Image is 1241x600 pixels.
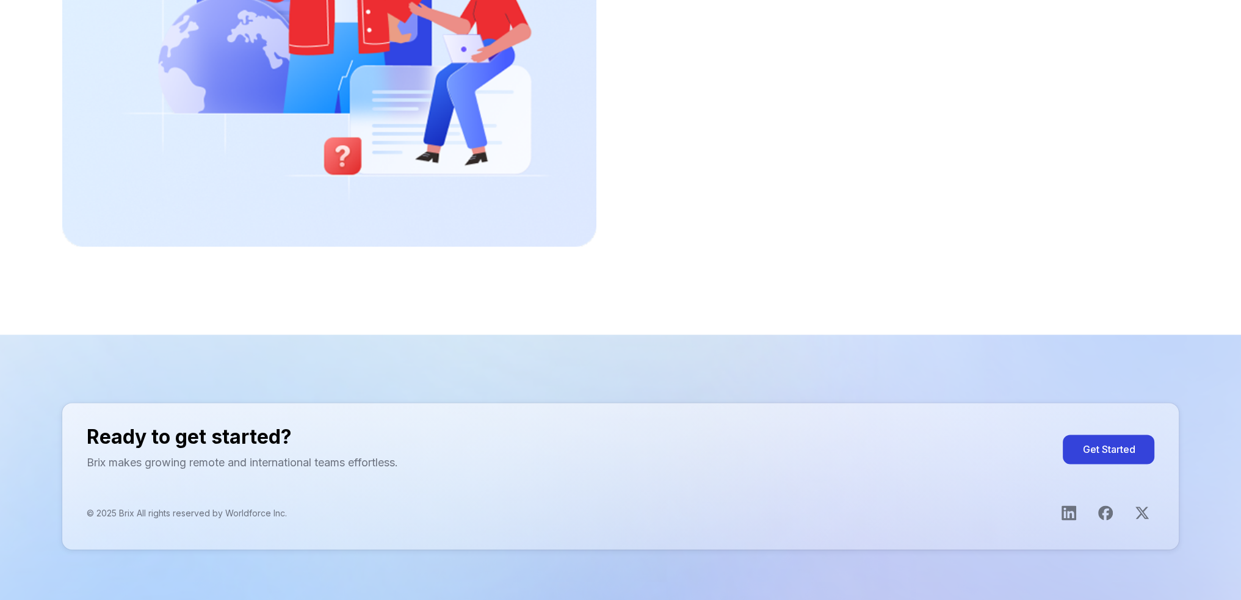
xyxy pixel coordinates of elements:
[87,454,398,471] p: Brix makes growing remote and international teams effortless.
[1063,435,1154,464] button: Get Started
[87,427,398,447] h2: Ready to get started?
[1093,501,1118,525] a: Open Facebook page
[87,507,287,519] p: © 2025 Brix All rights reserved by Worldforce Inc.
[1057,501,1081,525] a: Open LinkedIn profile
[1130,501,1154,525] a: Open X profile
